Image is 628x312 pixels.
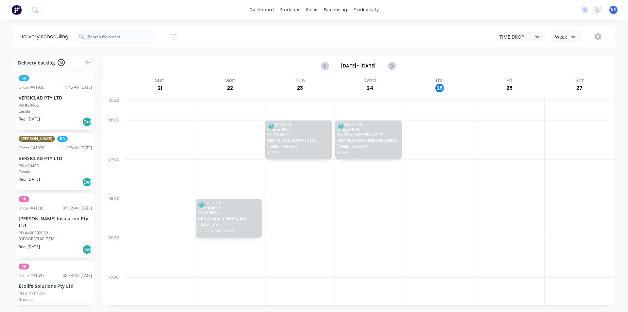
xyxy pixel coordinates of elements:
[12,5,22,15] img: Factory
[223,77,237,84] div: Mon
[63,145,92,151] div: 11:08 AM [DATE]
[19,215,92,229] div: [PERSON_NAME] Insulation Pty Ltd
[505,84,514,92] div: 26
[156,84,164,92] div: 21
[19,244,40,250] span: Req. [DATE]
[19,84,44,90] div: Order # 41938
[63,84,92,90] div: 11:46 AM [DATE]
[63,205,92,211] div: 07:52 AM [DATE]
[496,32,545,42] button: TIME DROP
[575,84,584,92] div: 27
[435,84,444,92] div: 25
[19,196,29,202] span: RR
[19,273,44,279] div: Order # 41697
[19,75,29,81] span: RA
[19,136,55,142] span: [PERSON_NAME]
[555,33,574,40] div: Week
[197,201,259,205] span: 08:00 - 09:00
[19,155,92,162] div: VERSICLAD PTY LTD
[293,77,307,84] div: Tue
[267,127,329,131] span: Order # 41837
[19,291,45,297] div: PO #PO-04222
[499,33,535,40] div: TIME DROP
[337,150,399,154] span: Rosehill
[197,223,259,227] span: [STREET_ADDRESS]
[19,297,92,303] div: Bredale
[103,97,125,116] div: 05:30
[57,136,68,142] span: RA
[267,144,329,148] span: [STREET_ADDRESS]
[611,7,616,13] span: KE
[19,108,92,114] div: Casula
[88,30,157,43] input: Search for orders
[19,94,92,101] div: VERSICLAD PTY LTD
[551,31,581,43] button: Week
[321,5,350,15] div: purchasing
[197,229,259,233] span: [GEOGRAPHIC_DATA]
[103,116,125,156] div: 06:00
[337,138,399,142] span: SKYVIEW ROOFING [GEOGRAPHIC_DATA] P/L
[433,77,446,84] div: Thu
[153,77,166,84] div: Sun
[303,5,321,15] div: sales
[267,132,329,136] span: PO # 201597
[19,264,29,269] span: RR
[19,169,92,175] div: Casula
[19,163,39,169] div: PO #20405
[573,77,586,84] div: Sat
[505,77,514,84] div: Fri
[337,132,399,136] span: PO # [GEOGRAPHIC_DATA]
[19,102,39,108] div: PO #20406
[197,206,259,210] span: Order # 41835
[82,177,92,187] div: Del
[103,195,125,234] div: 08:00
[82,245,92,254] div: Del
[197,217,259,221] span: MRP Group NSW Pty Ltd
[197,211,259,215] span: PO # 201594
[19,283,92,289] div: Ecolife Solutions Pty Ltd
[246,5,277,15] a: dashboard
[267,150,329,154] span: MINTO
[267,138,329,142] span: MRP Group NSW Pty Ltd
[103,156,125,195] div: 07:00
[18,59,55,66] span: Delivery backlog
[366,84,374,92] div: 24
[58,59,65,66] span: 12
[19,145,44,151] div: Order # 41936
[296,84,304,92] div: 23
[82,117,92,127] div: Del
[267,122,329,126] span: 06:00 - 07:00
[337,144,399,148] span: [STREET_ADDRESS]
[337,122,399,126] span: 06:00 - 07:00
[19,116,40,122] span: Req. [DATE]
[19,205,44,211] div: Order # 41783
[19,176,40,182] span: Req. [DATE]
[103,234,125,273] div: 09:00
[350,5,382,15] div: productivity
[19,230,50,236] div: PO #4600020691
[337,127,399,131] span: Order # 41735
[362,77,378,84] div: Wed
[19,236,92,242] div: [GEOGRAPHIC_DATA]
[226,84,234,92] div: 22
[13,26,75,47] div: Delivery scheduling
[63,273,92,279] div: 08:33 AM [DATE]
[277,5,303,15] div: products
